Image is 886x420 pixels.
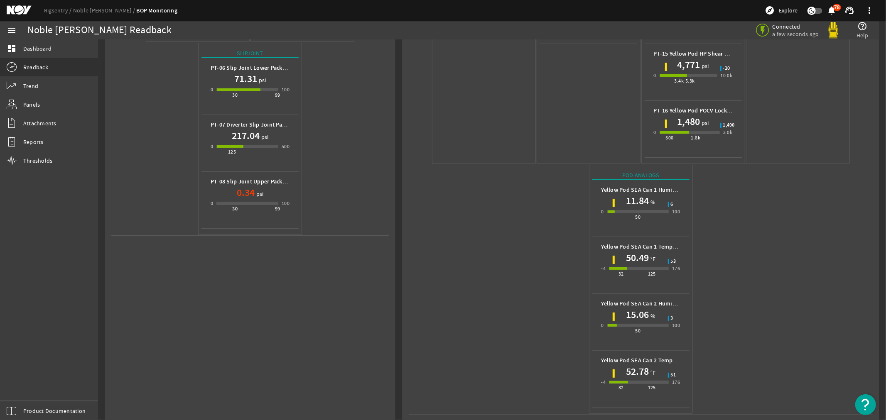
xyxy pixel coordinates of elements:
[23,156,53,165] span: Thresholds
[601,264,606,273] div: -4
[677,115,700,128] h1: 1,480
[649,198,655,206] span: %
[23,119,56,127] span: Attachments
[649,369,656,377] span: °F
[723,128,733,137] div: 3.0k
[648,270,656,278] div: 125
[23,44,52,53] span: Dashboard
[233,91,238,99] div: 30
[648,383,656,392] div: 125
[654,128,656,137] div: 0
[601,378,606,386] div: -4
[618,383,624,392] div: 32
[626,251,649,264] h1: 50.49
[665,134,673,142] div: 500
[260,133,269,141] span: psi
[232,129,260,142] h1: 217.04
[23,63,48,71] span: Readback
[649,312,655,320] span: %
[723,123,735,128] span: 1,490
[211,142,213,151] div: 0
[721,71,733,80] div: 10.0k
[601,357,692,364] b: Yellow Pod SEA Can 2 Temperature
[234,72,257,85] h1: 71.31
[23,100,40,109] span: Panels
[636,327,641,335] div: 50
[672,208,680,216] div: 100
[233,205,238,213] div: 30
[761,4,801,17] button: Explore
[827,6,836,15] button: 78
[723,66,730,71] span: -20
[73,7,137,14] a: Noble [PERSON_NAME]
[211,121,343,129] b: PT-07 Diverter Slip Joint Packer Hydraulic Pressure
[654,107,751,115] b: PT-16 Yellow Pod POCV Lock Pressure
[23,82,38,90] span: Trend
[44,7,73,14] a: Rigsentry
[671,316,673,321] span: 3
[626,194,649,208] h1: 11.84
[700,119,709,127] span: psi
[275,91,280,99] div: 99
[672,264,680,273] div: 176
[282,142,290,151] div: 500
[672,378,680,386] div: 176
[700,62,709,70] span: psi
[649,255,656,263] span: °F
[654,71,656,80] div: 0
[201,49,299,58] div: Slipjoint
[773,30,819,38] span: a few seconds ago
[7,25,17,35] mat-icon: menu
[773,23,819,30] span: Connected
[672,321,680,330] div: 100
[237,186,255,199] h1: 0.34
[827,5,837,15] mat-icon: notifications
[601,243,692,251] b: Yellow Pod SEA Can 1 Temperature
[858,21,868,31] mat-icon: help_outline
[779,6,798,15] span: Explore
[636,213,641,221] div: 50
[765,5,775,15] mat-icon: explore
[825,22,842,39] img: Yellowpod.svg
[601,321,604,330] div: 0
[23,407,86,415] span: Product Documentation
[855,394,876,415] button: Open Resource Center
[859,0,879,20] button: more_vert
[275,205,280,213] div: 99
[675,77,684,85] div: 3.4k
[211,64,320,72] b: PT-06 Slip Joint Lower Packer Air Pressure
[282,85,290,94] div: 100
[27,26,172,34] div: Noble [PERSON_NAME] Readback
[691,134,701,142] div: 1.8k
[626,365,649,378] h1: 52.78
[844,5,854,15] mat-icon: support_agent
[685,77,695,85] div: 5.3k
[7,44,17,54] mat-icon: dashboard
[601,300,683,308] b: Yellow Pod SEA Can 2 Humidity
[23,138,44,146] span: Reports
[626,308,649,321] h1: 15.06
[654,50,760,58] b: PT-15 Yellow Pod HP Shear Ram Pressure
[671,202,673,207] span: 6
[211,85,213,94] div: 0
[601,186,683,194] b: Yellow Pod SEA Can 1 Humidity
[671,373,676,378] span: 51
[677,58,700,71] h1: 4,771
[257,76,266,84] span: psi
[601,208,604,216] div: 0
[671,259,676,264] span: 53
[282,199,290,208] div: 100
[857,31,869,39] span: Help
[618,270,624,278] div: 32
[228,148,236,156] div: 125
[211,199,213,208] div: 0
[211,178,320,186] b: PT-08 Slip Joint Upper Packer Air Pressure
[137,7,178,15] a: BOP Monitoring
[592,171,690,180] div: Pod Analogs
[255,190,264,198] span: psi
